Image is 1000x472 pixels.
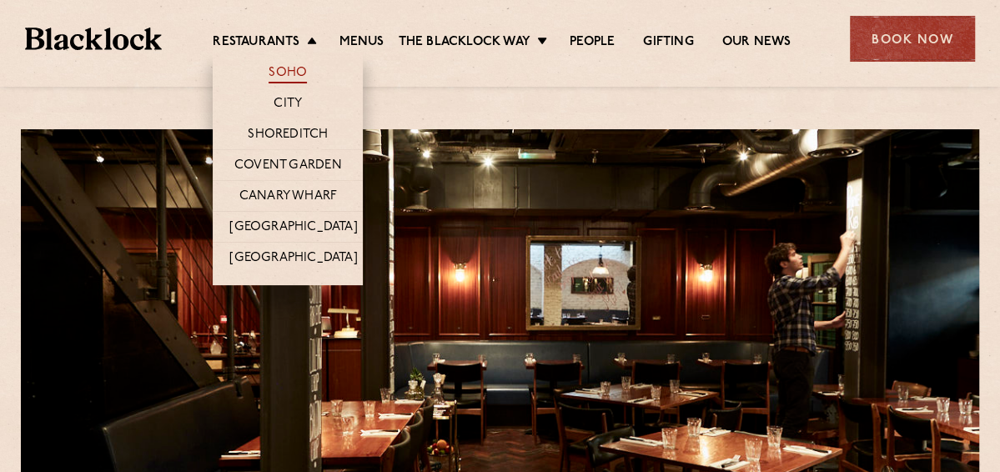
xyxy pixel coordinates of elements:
a: Soho [269,65,307,83]
a: City [274,96,302,114]
a: [GEOGRAPHIC_DATA] [229,250,357,269]
a: Covent Garden [234,158,342,176]
img: BL_Textured_Logo-footer-cropped.svg [25,28,162,51]
a: Canary Wharf [239,188,337,207]
a: Menus [339,34,384,53]
a: Restaurants [213,34,299,53]
a: Shoreditch [248,127,328,145]
div: Book Now [850,16,975,62]
a: The Blacklock Way [399,34,530,53]
a: Our News [722,34,791,53]
a: People [570,34,615,53]
a: Gifting [643,34,693,53]
a: [GEOGRAPHIC_DATA] [229,219,357,238]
